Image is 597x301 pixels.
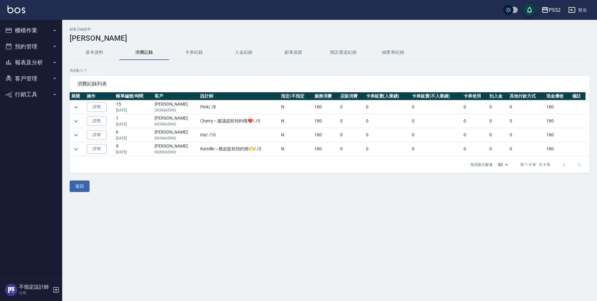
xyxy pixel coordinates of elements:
div: PS52 [549,6,561,14]
button: 返回 [70,180,90,192]
td: 1 [114,114,153,128]
button: expand row [71,130,81,140]
td: 0 [488,114,508,128]
th: 操作 [85,92,114,100]
button: 卡券紀錄 [169,45,219,60]
img: Person [5,284,17,296]
td: 0 [462,128,488,142]
td: 0 [508,114,545,128]
td: 0 [488,128,508,142]
td: 0 [508,100,545,114]
h3: [PERSON_NAME] [70,34,590,43]
th: 指定/不指定 [280,92,313,100]
td: 0 [410,100,462,114]
button: 基本資料 [70,45,119,60]
a: 詳情 [87,102,107,112]
button: 顧客追蹤 [269,45,318,60]
button: 櫃檯作業 [2,22,60,39]
button: 客戶管理 [2,71,60,87]
td: 0 [364,142,410,156]
a: 詳情 [87,116,107,126]
td: 0 [339,114,364,128]
td: 6 [114,128,153,142]
button: 登出 [566,4,590,16]
td: 0 [462,142,488,156]
button: 行銷工具 [2,86,60,103]
button: expand row [71,144,81,154]
th: 展開 [70,92,85,100]
p: 0939665992 [155,121,197,127]
td: 0 [410,142,462,156]
button: 簡訊發送紀錄 [318,45,368,60]
td: 0 [364,114,410,128]
td: 0 [364,128,410,142]
td: 0 [462,100,488,114]
td: 0 [508,128,545,142]
td: Pink / /8 [199,100,280,114]
a: 詳情 [87,130,107,140]
td: 0 [508,142,545,156]
th: 備註 [571,92,585,100]
h2: 顧客詳細資料 [70,27,590,31]
p: [DATE] [116,121,151,127]
button: 入金紀錄 [219,45,269,60]
th: 扣入金 [488,92,508,100]
th: 現金應收 [545,92,571,100]
img: Logo [7,6,25,13]
p: 每頁顯示數量 [470,162,493,167]
th: 客戶 [153,92,199,100]
p: [DATE] [116,135,151,141]
td: 0 [462,114,488,128]
td: N [280,128,313,142]
td: 9 [114,142,153,156]
p: 0939665992 [155,107,197,113]
td: 0 [364,100,410,114]
button: 預約管理 [2,39,60,55]
button: 抽獎券紀錄 [368,45,418,60]
p: 第 1–4 筆 共 4 筆 [520,162,550,167]
td: [PERSON_NAME] [153,100,199,114]
td: 180 [545,114,571,128]
td: Cherry～建議提前預約哦❤️ / /5 [199,114,280,128]
td: 0 [410,128,462,142]
button: 消費記錄 [119,45,169,60]
th: 卡券販賣(不入業績) [410,92,462,100]
td: 0 [339,100,364,114]
td: 180 [313,100,339,114]
p: [DATE] [116,107,151,113]
button: 報表及分析 [2,54,60,71]
td: N [280,142,313,156]
td: 180 [545,100,571,114]
th: 其他付款方式 [508,92,545,100]
th: 帳單編號/時間 [114,92,153,100]
th: 卡券使用 [462,92,488,100]
td: 0 [488,142,508,156]
td: 180 [313,128,339,142]
td: 0 [339,128,364,142]
td: 180 [545,142,571,156]
th: 設計師 [199,92,280,100]
button: PS52 [539,4,563,16]
td: Kamille～務必提前預約唷🫶 / /3 [199,142,280,156]
td: N [280,114,313,128]
td: 180 [545,128,571,142]
p: 0939665992 [155,149,197,155]
td: [PERSON_NAME] [153,142,199,156]
p: 公司 [19,290,51,296]
td: N [280,100,313,114]
div: 50 [495,156,510,173]
td: 0 [339,142,364,156]
td: [PERSON_NAME] [153,128,199,142]
span: 消費紀錄列表 [77,81,582,87]
th: 卡券販賣(入業績) [364,92,410,100]
button: save [523,4,536,16]
button: expand row [71,116,81,126]
a: 詳情 [87,144,107,154]
td: 180 [313,114,339,128]
th: 店販消費 [339,92,364,100]
td: Iris / /10 [199,128,280,142]
p: 0939665992 [155,135,197,141]
button: expand row [71,103,81,112]
p: 共 4 筆, 1 / 1 [70,68,590,73]
td: 15 [114,100,153,114]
